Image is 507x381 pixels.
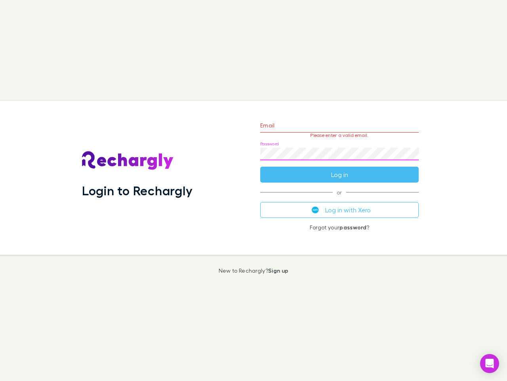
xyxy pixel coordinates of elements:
[260,224,419,231] p: Forgot your ?
[82,151,174,170] img: Rechargly's Logo
[219,267,289,274] p: New to Rechargly?
[260,141,279,147] label: Password
[339,224,366,231] a: password
[260,202,419,218] button: Log in with Xero
[260,133,419,138] p: Please enter a valid email.
[268,267,288,274] a: Sign up
[260,167,419,183] button: Log in
[312,206,319,214] img: Xero's logo
[480,354,499,373] div: Open Intercom Messenger
[82,183,193,198] h1: Login to Rechargly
